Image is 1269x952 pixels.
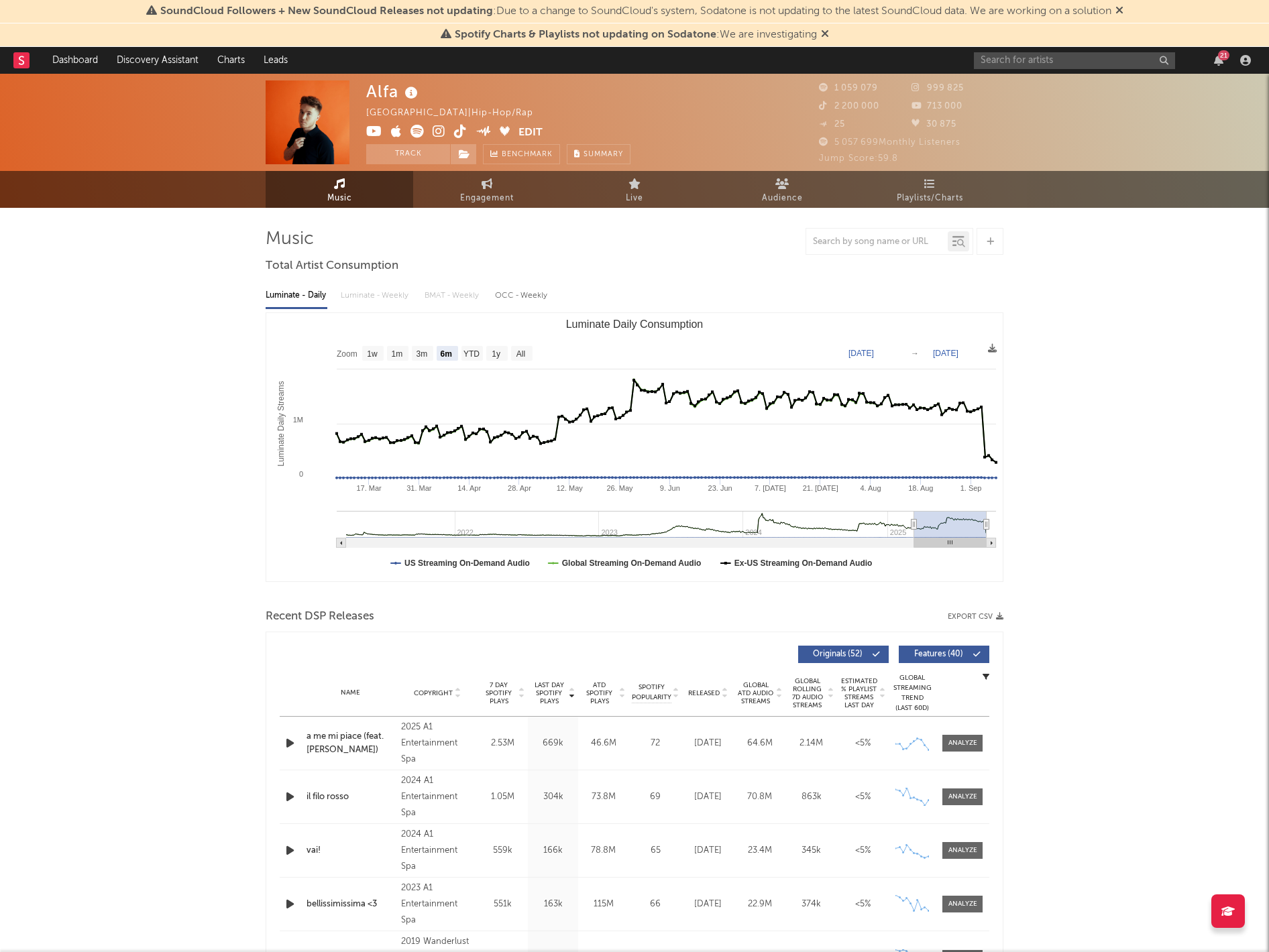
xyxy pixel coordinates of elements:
[1115,6,1123,17] span: Dismiss
[531,790,575,804] div: 304k
[366,144,450,164] button: Track
[632,682,671,703] span: Spotify Popularity
[266,284,327,307] div: Luminate - Daily
[307,688,394,698] div: Name
[789,737,834,750] div: 2.14M
[708,171,856,208] a: Audience
[367,349,378,359] text: 1w
[401,880,474,929] div: 2023 A1 Entertainment Spa
[160,6,493,17] span: SoundCloud Followers + New SoundCloud Releases not updating
[660,484,680,492] text: 9. Jun
[160,6,1111,17] span: : Due to a change to SoundCloud's system, Sodatone is not updating to the latest SoundCloud data....
[685,898,730,911] div: [DATE]
[401,773,474,821] div: 2024 A1 Entertainment Spa
[911,349,919,358] text: →
[908,484,933,492] text: 18. Aug
[43,47,107,74] a: Dashboard
[266,171,413,208] a: Music
[897,190,963,206] span: Playlists/Charts
[582,737,625,750] div: 46.6M
[208,47,254,74] a: Charts
[632,844,679,857] div: 65
[337,349,357,359] text: Zoom
[561,171,708,208] a: Live
[293,416,303,424] text: 1M
[481,737,525,750] div: 2.53M
[789,898,834,911] div: 374k
[632,898,679,911] div: 66
[1218,50,1229,60] div: 21
[508,484,531,492] text: 28. Apr
[685,737,730,750] div: [DATE]
[755,484,786,492] text: 7. [DATE]
[401,719,474,768] div: 2025 A1 Entertainment Spa
[819,102,879,111] span: 2 200 000
[840,898,885,911] div: <5%
[531,737,575,750] div: 669k
[737,844,782,857] div: 23.4M
[840,844,885,857] div: <5%
[737,681,774,705] span: Global ATD Audio Streams
[299,470,303,478] text: 0
[840,737,885,750] div: <5%
[819,154,898,163] span: Jump Score: 59.8
[414,689,453,697] span: Copyright
[762,190,803,206] span: Audience
[1214,55,1223,66] button: 21
[417,349,428,359] text: 3m
[356,484,382,492] text: 17. Mar
[413,171,561,208] a: Engagement
[912,102,962,111] span: 713 000
[495,284,549,307] div: OCC - Weekly
[848,349,874,358] text: [DATE]
[254,47,297,74] a: Leads
[582,681,617,705] span: ATD Spotify Plays
[789,677,826,709] span: Global Rolling 7D Audio Streams
[531,898,575,911] div: 163k
[463,349,480,359] text: YTD
[307,898,394,911] a: bellissimissima <3
[688,689,720,697] span: Released
[840,790,885,804] div: <5%
[307,844,394,857] div: vai!
[516,349,525,359] text: All
[404,558,530,568] text: US Streaming On-Demand Audio
[737,790,782,804] div: 70.8M
[899,646,989,663] button: Features(40)
[457,484,481,492] text: 14. Apr
[632,790,679,804] div: 69
[912,84,964,93] span: 999 825
[960,484,982,492] text: 1. Sep
[307,790,394,804] a: il filo rosso
[366,80,421,103] div: Alfa
[307,730,394,756] a: a me mi piace (feat. [PERSON_NAME])
[798,646,889,663] button: Originals(52)
[276,381,286,466] text: Luminate Daily Streams
[819,84,878,93] span: 1 059 079
[685,844,730,857] div: [DATE]
[481,844,525,857] div: 559k
[406,484,432,492] text: 31. Mar
[566,318,704,330] text: Luminate Daily Consumption
[685,790,730,804] div: [DATE]
[107,47,208,74] a: Discovery Assistant
[327,190,352,206] span: Music
[840,677,877,709] span: Estimated % Playlist Streams Last Day
[481,681,516,705] span: 7 Day Spotify Plays
[582,898,625,911] div: 115M
[557,484,584,492] text: 12. May
[807,650,869,658] span: Originals ( 52 )
[441,349,452,359] text: 6m
[401,827,474,875] div: 2024 A1 Entertainment Spa
[737,737,782,750] div: 64.6M
[582,844,625,857] div: 78.8M
[455,29,817,40] span: : We are investigating
[821,29,829,40] span: Dismiss
[392,349,403,359] text: 1m
[734,558,873,568] text: Ex-US Streaming On-Demand Audio
[912,120,956,129] span: 30 875
[632,737,679,750] div: 72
